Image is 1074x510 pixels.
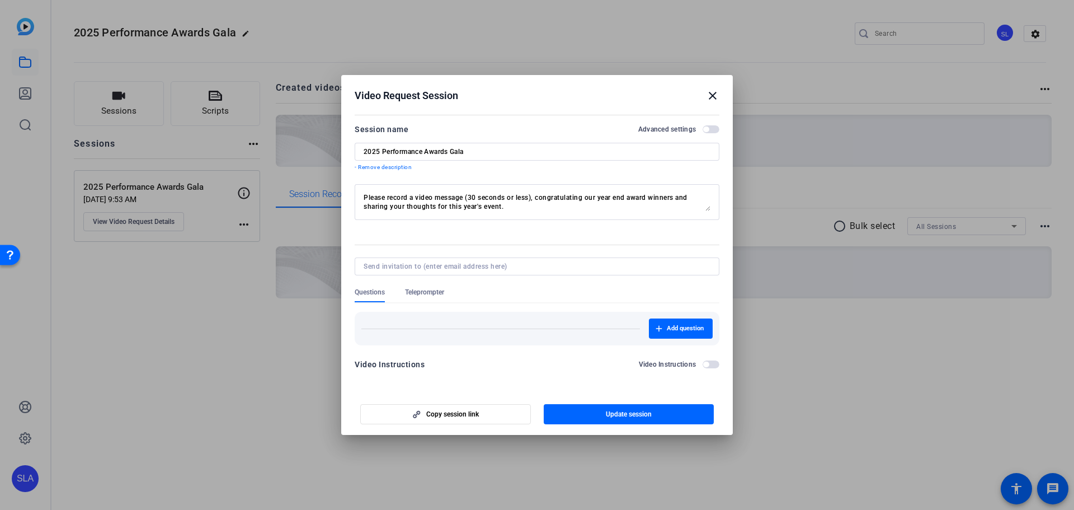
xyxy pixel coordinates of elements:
[638,125,696,134] h2: Advanced settings
[667,324,704,333] span: Add question
[639,360,696,369] h2: Video Instructions
[355,358,425,371] div: Video Instructions
[706,89,719,102] mat-icon: close
[355,89,719,102] div: Video Request Session
[364,147,710,156] input: Enter Session Name
[544,404,714,424] button: Update session
[360,404,531,424] button: Copy session link
[355,123,408,136] div: Session name
[355,288,385,297] span: Questions
[355,163,719,172] p: - Remove description
[649,319,713,339] button: Add question
[606,410,652,419] span: Update session
[364,262,706,271] input: Send invitation to (enter email address here)
[405,288,444,297] span: Teleprompter
[426,410,479,419] span: Copy session link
